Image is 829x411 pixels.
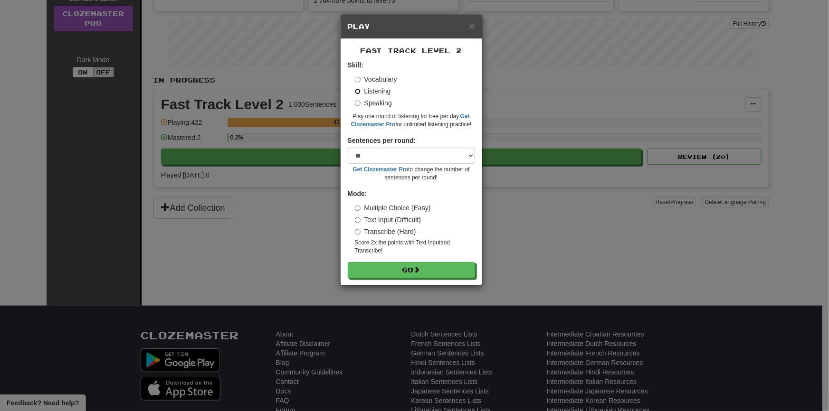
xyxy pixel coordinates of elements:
input: Text Input (Difficult) [355,217,361,223]
button: Go [348,262,475,278]
input: Listening [355,88,361,94]
h5: Play [348,22,475,31]
input: Speaking [355,100,361,106]
strong: Mode: [348,190,367,197]
label: Transcribe (Hard) [355,227,416,236]
label: Listening [355,86,391,96]
button: Close [469,21,475,31]
label: Sentences per round: [348,136,416,145]
label: Multiple Choice (Easy) [355,203,431,213]
small: to change the number of sentences per round! [348,166,475,182]
label: Text Input (Difficult) [355,215,421,224]
a: Get Clozemaster Pro [353,166,409,173]
input: Transcribe (Hard) [355,229,361,235]
input: Vocabulary [355,76,361,83]
strong: Skill: [348,61,363,69]
input: Multiple Choice (Easy) [355,205,361,211]
label: Vocabulary [355,75,397,84]
span: Fast Track Level 2 [361,47,462,55]
small: Score 2x the points with Text Input and Transcribe ! [355,239,475,255]
span: × [469,20,475,31]
small: Play one round of listening for free per day. for unlimited listening practice! [348,112,475,129]
label: Speaking [355,98,392,108]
